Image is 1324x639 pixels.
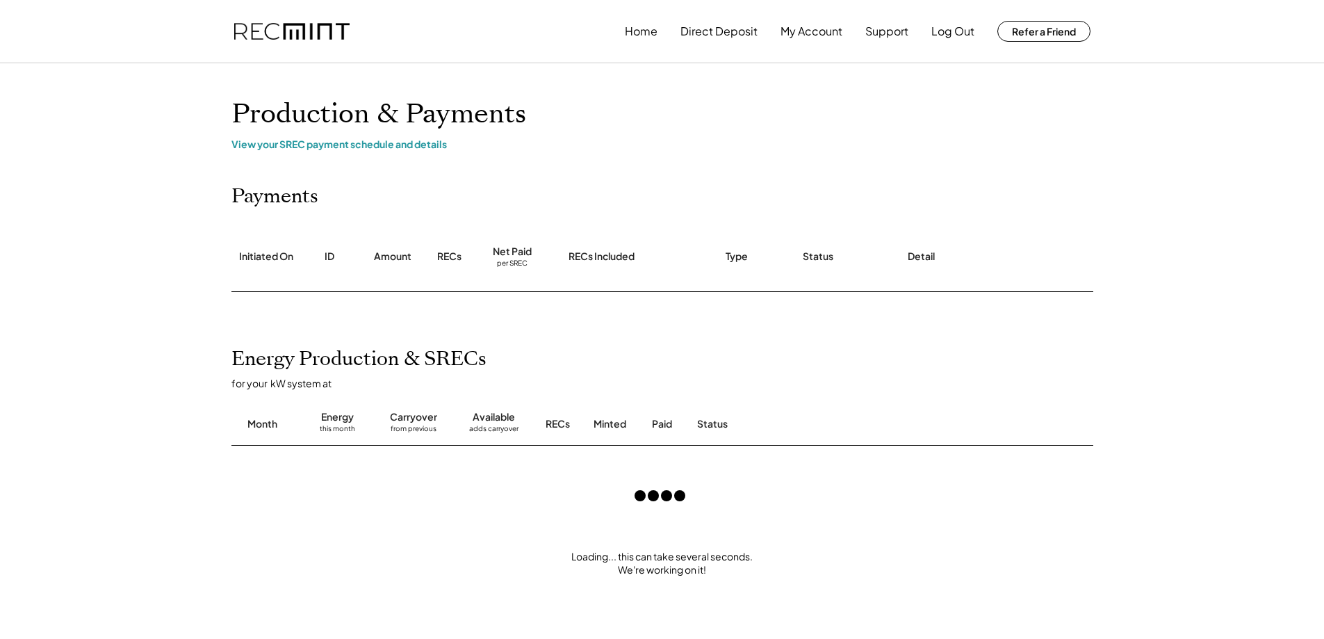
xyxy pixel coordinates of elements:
[325,250,334,264] div: ID
[231,138,1093,150] div: View your SREC payment schedule and details
[652,417,672,431] div: Paid
[469,424,518,438] div: adds carryover
[803,250,833,264] div: Status
[625,17,657,45] button: Home
[697,417,933,431] div: Status
[437,250,461,264] div: RECs
[931,17,974,45] button: Log Out
[780,17,842,45] button: My Account
[908,250,935,264] div: Detail
[231,185,318,209] h2: Payments
[231,98,1093,131] h1: Production & Payments
[726,250,748,264] div: Type
[546,417,570,431] div: RECs
[391,424,436,438] div: from previous
[594,417,626,431] div: Minted
[374,250,411,264] div: Amount
[231,348,487,371] h2: Energy Production & SRECs
[321,410,354,424] div: Energy
[997,21,1090,42] button: Refer a Friend
[320,424,355,438] div: this month
[239,250,293,264] div: Initiated On
[234,23,350,40] img: recmint-logotype%403x.png
[218,550,1107,577] div: Loading... this can take several seconds. We're working on it!
[497,259,528,269] div: per SREC
[247,417,277,431] div: Month
[569,250,635,264] div: RECs Included
[680,17,758,45] button: Direct Deposit
[390,410,437,424] div: Carryover
[473,410,515,424] div: Available
[865,17,908,45] button: Support
[493,245,532,259] div: Net Paid
[231,377,1107,389] div: for your kW system at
